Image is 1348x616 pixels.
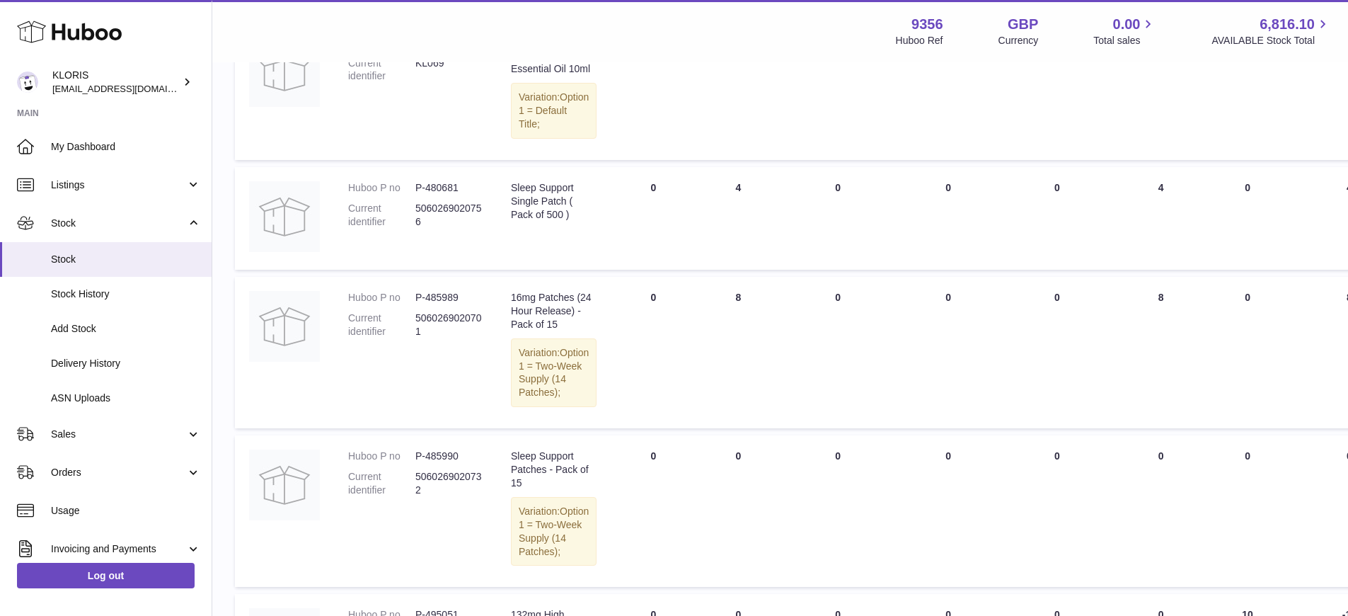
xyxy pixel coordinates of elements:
strong: 9356 [911,15,943,34]
td: 0 [780,277,895,428]
a: 0.00 Total sales [1093,15,1156,47]
img: product image [249,450,320,520]
dd: KL069 [415,57,483,84]
a: Log out [17,563,195,588]
span: Listings [51,178,186,192]
img: huboo@kloriscbd.com [17,72,38,93]
td: 0 [895,167,1001,270]
dt: Current identifier [348,202,415,229]
div: Sleep Support Single Patch ( Pack of 500 ) [511,181,597,222]
dd: P-485989 [415,291,483,304]
img: product image [249,181,320,252]
dt: Huboo P no [348,181,415,195]
dt: Huboo P no [348,291,415,304]
span: Option 1 = Default Title; [519,91,589,130]
dd: 5060269020701 [415,312,483,338]
td: 0 [895,435,1001,587]
td: 0 [696,22,780,160]
span: Orders [51,466,186,479]
div: KLORIS [52,69,180,96]
td: 0 [611,167,696,270]
span: Stock [51,217,186,230]
td: 0 [1209,22,1286,160]
span: Total sales [1093,34,1156,47]
span: Add Stock [51,322,201,336]
td: 0 [1209,435,1286,587]
span: Delivery History [51,357,201,370]
td: 8 [1113,277,1209,428]
div: 16mg Patches (24 Hour Release) - Pack of 15 [511,291,597,331]
td: 0 [1113,22,1209,160]
span: 0 [1054,182,1060,193]
div: Currency [998,34,1039,47]
td: 0 [1113,435,1209,587]
td: 8 [696,277,780,428]
td: 0 [611,435,696,587]
td: 0 [780,167,895,270]
td: 4 [696,167,780,270]
dt: Current identifier [348,57,415,84]
div: Variation: [511,497,597,566]
dt: Huboo P no [348,450,415,463]
a: 6,816.10 AVAILABLE Stock Total [1211,15,1331,47]
dd: P-485990 [415,450,483,463]
img: product image [249,36,320,107]
span: Usage [51,504,201,518]
span: [EMAIL_ADDRESS][DOMAIN_NAME] [52,83,208,94]
img: product image [249,291,320,362]
span: 0.00 [1113,15,1141,34]
td: 0 [611,22,696,160]
span: Invoicing and Payments [51,542,186,556]
div: Huboo Ref [896,34,943,47]
span: Sales [51,428,186,441]
div: Variation: [511,338,597,408]
td: 4 [1113,167,1209,270]
td: 0 [780,22,895,160]
td: 0 [696,435,780,587]
dd: 5060269020732 [415,470,483,497]
span: 6,816.10 [1260,15,1315,34]
span: 0 [1054,292,1060,303]
dt: Current identifier [348,312,415,338]
td: 0 [895,22,1001,160]
span: Stock History [51,287,201,301]
td: 0 [780,435,895,587]
span: My Dashboard [51,140,201,154]
td: 0 [1209,167,1286,270]
td: 0 [895,277,1001,428]
td: 0 [611,277,696,428]
strong: GBP [1008,15,1038,34]
div: Variation: [511,83,597,139]
span: Stock [51,253,201,266]
span: AVAILABLE Stock Total [1211,34,1331,47]
dt: Current identifier [348,470,415,497]
span: 0 [1054,450,1060,462]
td: 0 [1209,277,1286,428]
span: ASN Uploads [51,392,201,405]
span: Option 1 = Two-Week Supply (14 Patches); [519,506,589,557]
dd: 5060269020756 [415,202,483,229]
div: Sleep Support Patches - Pack of 15 [511,450,597,490]
dd: P-480681 [415,181,483,195]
